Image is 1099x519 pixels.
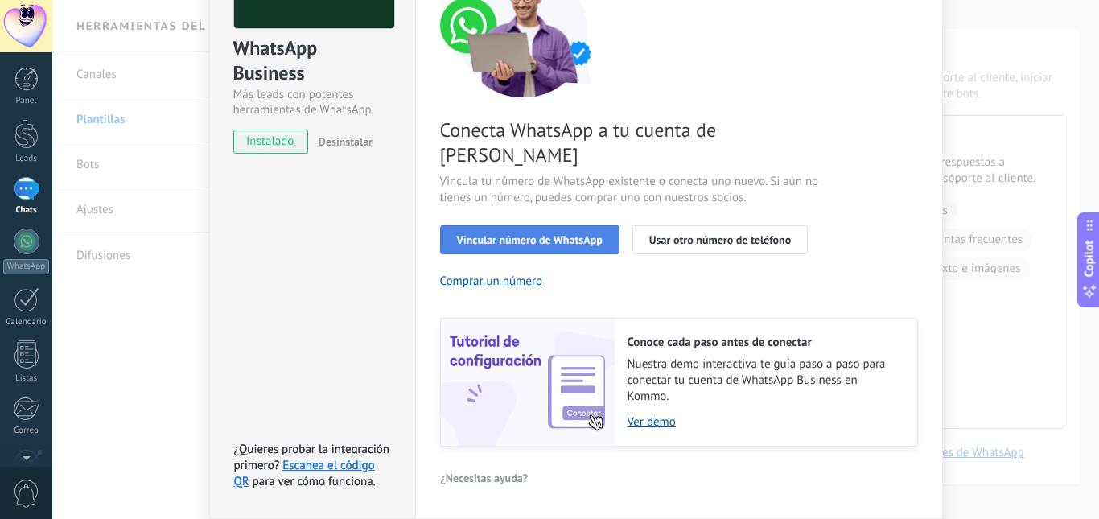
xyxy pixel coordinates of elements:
[3,154,50,164] div: Leads
[3,373,50,384] div: Listas
[632,225,808,254] button: Usar otro número de teléfono
[628,335,901,350] h2: Conoce cada paso antes de conectar
[440,225,619,254] button: Vincular número de WhatsApp
[233,35,392,87] div: WhatsApp Business
[628,414,901,430] a: Ver demo
[1081,240,1097,277] span: Copilot
[234,458,375,489] a: Escanea el código QR
[233,87,392,117] div: Más leads con potentes herramientas de WhatsApp
[3,259,49,274] div: WhatsApp
[3,426,50,436] div: Correo
[234,442,390,473] span: ¿Quieres probar la integración primero?
[440,466,529,490] button: ¿Necesitas ayuda?
[312,130,373,154] button: Desinstalar
[440,174,823,206] span: Vincula tu número de WhatsApp existente o conecta uno nuevo. Si aún no tienes un número, puedes c...
[3,317,50,327] div: Calendario
[234,130,307,154] span: instalado
[441,472,529,484] span: ¿Necesitas ayuda?
[3,96,50,106] div: Panel
[440,117,823,167] span: Conecta WhatsApp a tu cuenta de [PERSON_NAME]
[319,134,373,149] span: Desinstalar
[253,474,376,489] span: para ver cómo funciona.
[440,274,543,289] button: Comprar un número
[3,205,50,216] div: Chats
[628,356,901,405] span: Nuestra demo interactiva te guía paso a paso para conectar tu cuenta de WhatsApp Business en Kommo.
[649,234,791,245] span: Usar otro número de teléfono
[457,234,603,245] span: Vincular número de WhatsApp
